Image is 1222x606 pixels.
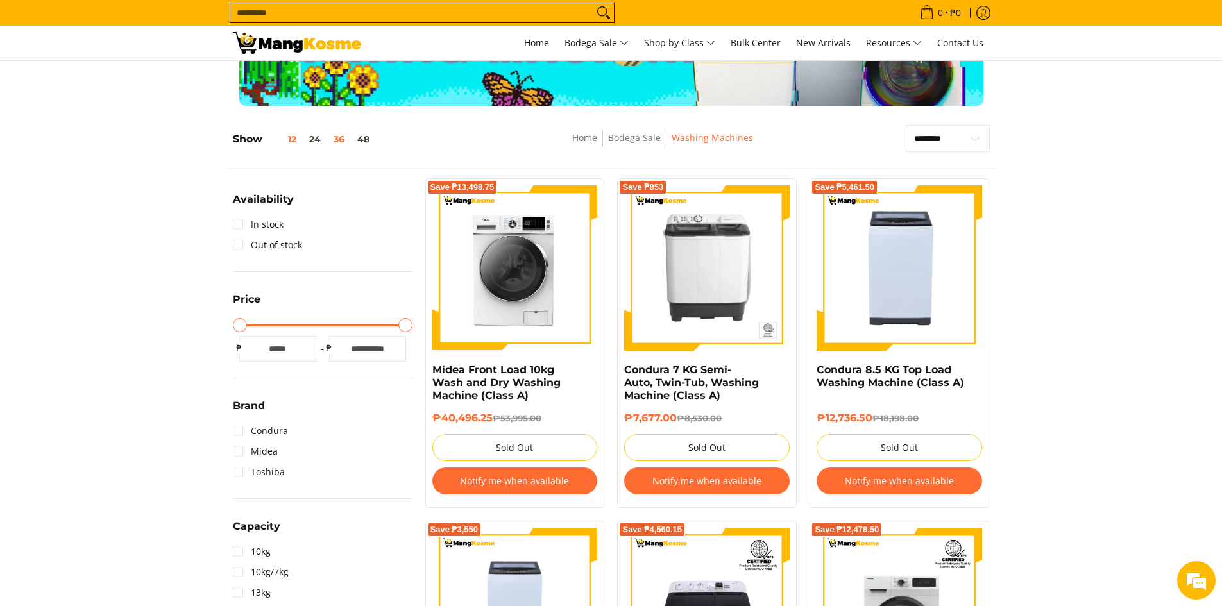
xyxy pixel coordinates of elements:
span: Resources [866,35,922,51]
del: ₱18,198.00 [872,413,919,423]
span: Save ₱13,498.75 [430,183,495,191]
button: 24 [303,134,327,144]
button: Search [593,3,614,22]
img: Washing Machines l Mang Kosme: Home Appliances Warehouse Sale Partner [233,32,361,54]
span: Bulk Center [731,37,781,49]
img: condura-semi-automatic-7-kilos-twin-tub-washing-machine-front-view-mang-kosme [624,185,790,351]
a: Bodega Sale [608,131,661,144]
span: New Arrivals [796,37,851,49]
a: Midea Front Load 10kg Wash and Dry Washing Machine (Class A) [432,364,561,401]
a: Home [518,26,556,60]
a: Toshiba [233,462,285,482]
button: Notify me when available [624,467,790,494]
div: Minimize live chat window [210,6,241,37]
a: Condura 7 KG Semi-Auto, Twin-Tub, Washing Machine (Class A) [624,364,759,401]
h6: ₱7,677.00 [624,412,790,425]
a: Resources [860,26,928,60]
button: Notify me when available [817,467,982,494]
button: Notify me when available [432,467,598,494]
span: Save ₱853 [622,183,663,191]
a: Out of stock [233,235,302,255]
summary: Open [233,294,260,314]
span: Save ₱3,550 [430,526,479,534]
a: In stock [233,214,284,235]
button: Sold Out [432,434,598,461]
button: 48 [351,134,376,144]
a: Condura 8.5 KG Top Load Washing Machine (Class A) [817,364,964,389]
span: Price [233,294,260,305]
span: ₱ [323,342,335,355]
span: Save ₱5,461.50 [815,183,874,191]
a: 13kg [233,582,271,603]
a: Contact Us [931,26,990,60]
a: Bodega Sale [558,26,635,60]
h6: ₱40,496.25 [432,412,598,425]
del: ₱8,530.00 [677,413,722,423]
summary: Open [233,521,280,541]
button: 12 [262,134,303,144]
span: Bodega Sale [564,35,629,51]
h6: ₱12,736.50 [817,412,982,425]
span: 0 [936,8,945,17]
span: ₱ [233,342,246,355]
div: Chat with us now [67,72,216,88]
textarea: Type your message and hit 'Enter' [6,350,244,395]
h5: Show [233,133,376,146]
span: Brand [233,401,265,411]
span: Capacity [233,521,280,532]
span: Contact Us [937,37,983,49]
span: Home [524,37,549,49]
a: 10kg [233,541,271,562]
nav: Main Menu [374,26,990,60]
span: ₱0 [948,8,963,17]
nav: Breadcrumbs [482,130,843,159]
img: Midea Front Load 10kg Wash and Dry Washing Machine (Class A) [432,185,598,351]
a: Shop by Class [638,26,722,60]
button: 36 [327,134,351,144]
a: Washing Machines [672,131,753,144]
button: Sold Out [624,434,790,461]
span: Shop by Class [644,35,715,51]
a: Home [572,131,597,144]
a: 10kg/7kg [233,562,289,582]
a: Bulk Center [724,26,787,60]
summary: Open [233,401,265,421]
span: Availability [233,194,294,205]
a: New Arrivals [790,26,857,60]
a: Condura [233,421,288,441]
img: Condura 8.5 KG Top Load Washing Machine (Class A) [817,185,982,351]
span: Save ₱12,478.50 [815,526,879,534]
a: Midea [233,441,278,462]
span: We're online! [74,162,177,291]
button: Sold Out [817,434,982,461]
summary: Open [233,194,294,214]
del: ₱53,995.00 [493,413,541,423]
span: Save ₱4,560.15 [622,526,682,534]
span: • [916,6,965,20]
